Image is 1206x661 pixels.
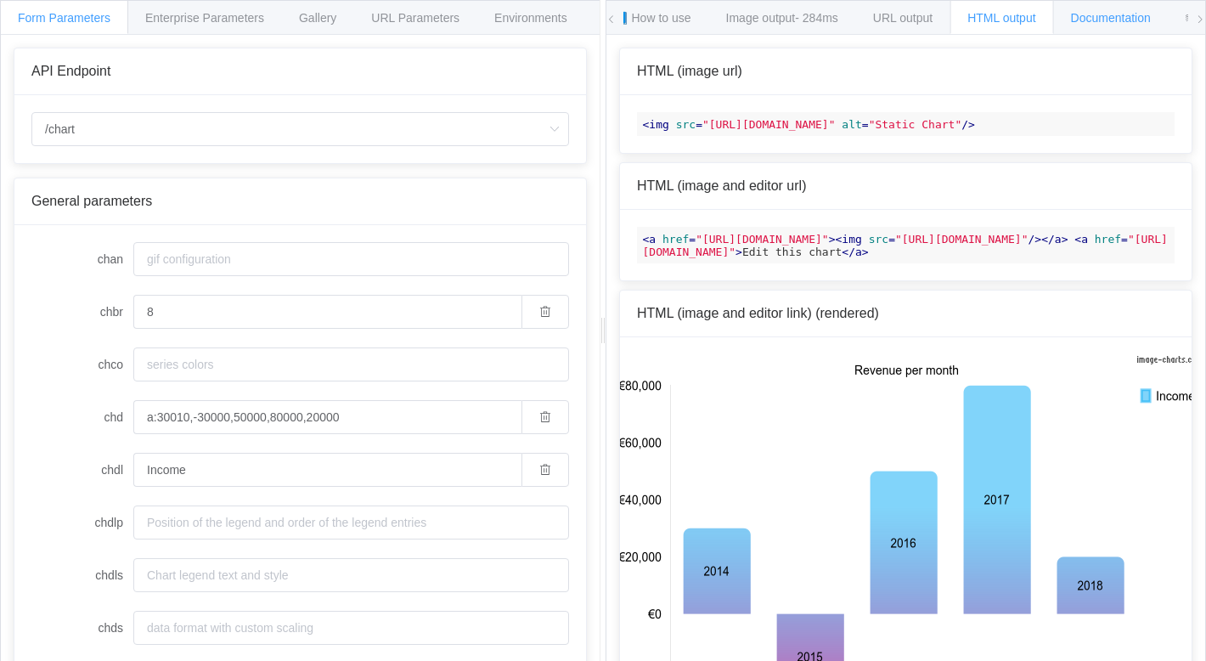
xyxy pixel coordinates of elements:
span: src [869,233,888,246]
span: < = > [643,233,1168,258]
label: chbr [31,295,133,329]
span: Documentation [1071,11,1151,25]
input: Bar corner radius. Display bars with rounded corner. [133,295,521,329]
label: chco [31,347,133,381]
span: < = /> [836,233,1042,246]
input: gif configuration [133,242,569,276]
span: < = = /> [643,118,975,131]
input: Position of the legend and order of the legend entries [133,506,569,540]
span: "[URL][DOMAIN_NAME]" [696,233,829,246]
span: "Static Chart" [869,118,962,131]
span: URL Parameters [371,11,459,25]
code: Edit this chart [637,227,1175,263]
span: "[URL][DOMAIN_NAME]" [643,233,1168,258]
span: HTML (image and editor url) [637,178,806,193]
span: a [1055,233,1062,246]
input: Text for each series, to display in the legend [133,453,521,487]
span: a [855,246,862,258]
input: data format with custom scaling [133,611,569,645]
label: chan [31,242,133,276]
span: General parameters [31,194,152,208]
span: img [842,233,861,246]
span: HTML (image and editor link) (rendered) [637,306,879,320]
span: HTML output [967,11,1035,25]
span: Gallery [299,11,336,25]
span: src [676,118,696,131]
span: - 284ms [795,11,838,25]
span: Enterprise Parameters [145,11,264,25]
span: href [662,233,689,246]
span: API Endpoint [31,64,110,78]
span: 📘 How to use [614,11,691,25]
span: < = > [643,233,836,246]
span: </ > [842,246,868,258]
label: chd [31,400,133,434]
input: Select [31,112,569,146]
span: HTML (image url) [637,64,742,78]
input: series colors [133,347,569,381]
span: URL output [873,11,933,25]
label: chdls [31,558,133,592]
span: Image output [726,11,838,25]
label: chds [31,611,133,645]
span: Environments [494,11,567,25]
span: "[URL][DOMAIN_NAME]" [895,233,1028,246]
span: href [1095,233,1121,246]
span: alt [842,118,861,131]
label: chdl [31,453,133,487]
span: a [1081,233,1088,246]
span: a [649,233,656,246]
label: chdlp [31,506,133,540]
span: "[URL][DOMAIN_NAME]" [702,118,836,131]
span: img [649,118,668,131]
span: Form Parameters [18,11,110,25]
input: chart data [133,400,521,434]
span: </ > [1041,233,1068,246]
input: Chart legend text and style [133,558,569,592]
